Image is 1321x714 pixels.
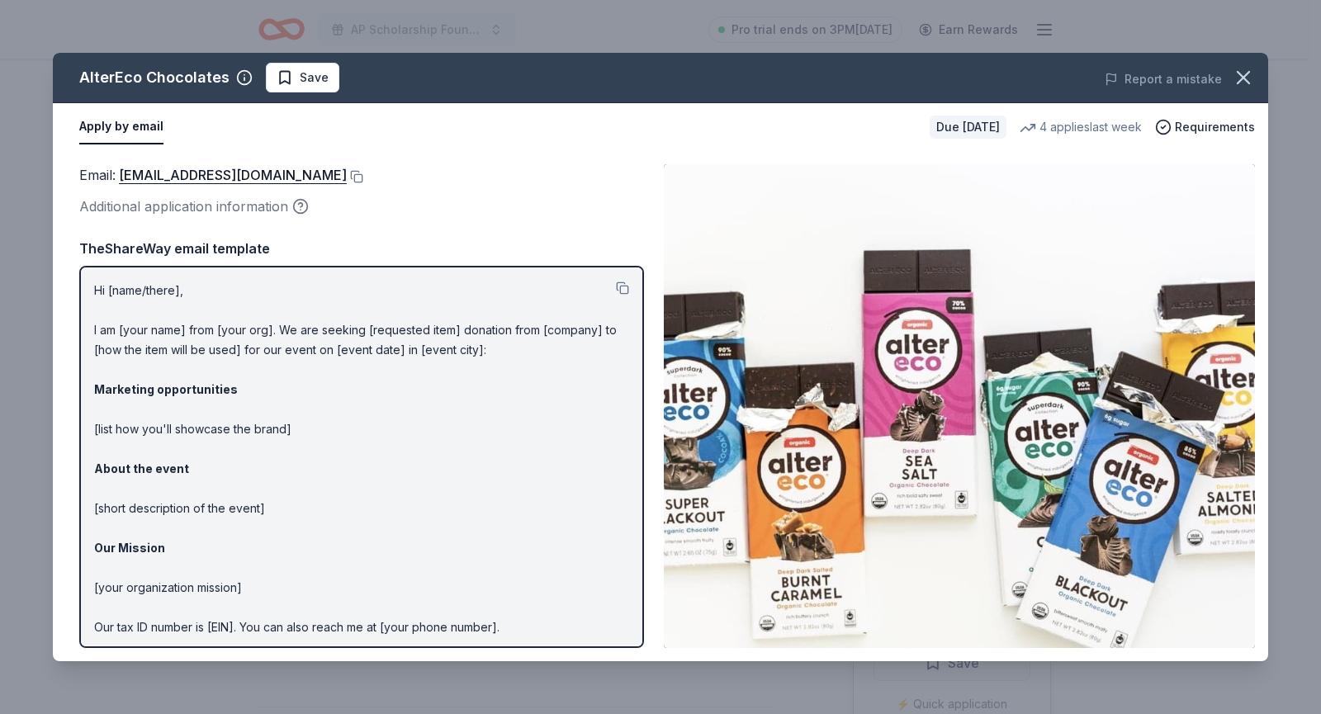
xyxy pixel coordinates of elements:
[79,167,347,183] span: Email :
[79,238,644,259] div: TheShareWay email template
[94,541,165,555] strong: Our Mission
[94,461,189,475] strong: About the event
[79,64,230,91] div: AlterEco Chocolates
[79,196,644,217] div: Additional application information
[79,110,163,144] button: Apply by email
[1105,69,1222,89] button: Report a mistake
[266,63,339,92] button: Save
[664,164,1255,648] img: Image for AlterEco Chocolates
[300,68,329,87] span: Save
[119,164,347,186] a: [EMAIL_ADDRESS][DOMAIN_NAME]
[930,116,1006,139] div: Due [DATE]
[1155,117,1255,137] button: Requirements
[94,281,629,697] p: Hi [name/there], I am [your name] from [your org]. We are seeking [requested item] donation from ...
[94,382,238,396] strong: Marketing opportunities
[1020,117,1142,137] div: 4 applies last week
[1175,117,1255,137] span: Requirements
